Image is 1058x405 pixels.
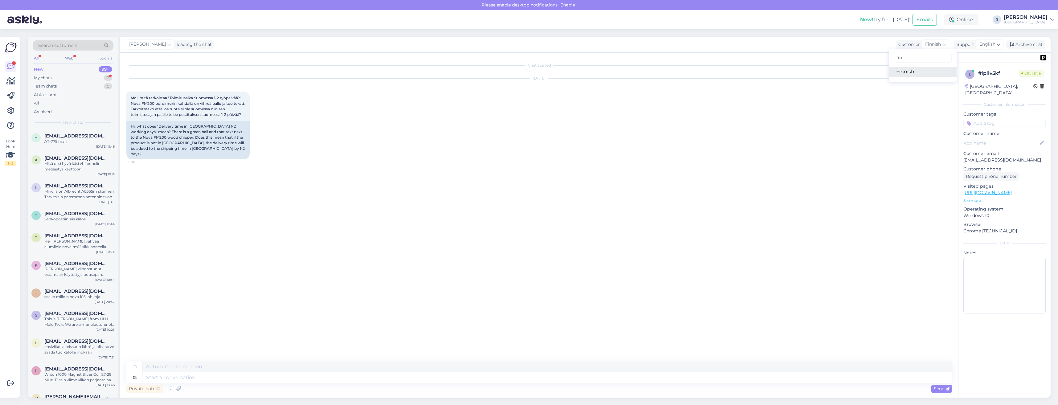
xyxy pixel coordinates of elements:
div: 99+ [99,66,112,72]
span: a [35,157,38,162]
span: k [35,263,38,268]
div: 1 / 3 [5,161,16,166]
div: Socials [98,54,113,62]
span: l [35,185,37,190]
span: l [35,341,37,345]
span: apajantila@gmail.com [44,155,109,161]
div: All [34,100,39,106]
div: Chat started [126,63,952,68]
p: Browser [963,221,1046,228]
p: Windows 10 [963,212,1046,219]
div: # lpllv5kf [978,70,1019,77]
div: 2 [104,75,112,81]
div: Sähköpostiin siis.kiitos [44,216,115,222]
div: [DATE] 8:11 [98,200,115,204]
div: [DATE] 7:21 [98,355,115,360]
div: Hi, what does "Delivery time in [GEOGRAPHIC_DATA] 1-2 working days" mean? There is a green ball a... [126,121,250,159]
span: s [35,313,37,317]
p: Operating system [963,206,1046,212]
img: pd [1040,55,1046,60]
p: Customer phone [963,166,1046,172]
div: Wilson 1000 Magnet Silver Coil 27-28 MHz. Tilasin viime viikon perjantaina. Milloin toimitus? Ens... [44,372,115,383]
input: Add name [964,140,1039,146]
span: lacrits68@gmail.com [44,338,109,344]
span: katis9910@gmail.com [44,261,109,266]
a: [PERSON_NAME][GEOGRAPHIC_DATA] [1004,15,1054,25]
span: h [35,135,38,140]
div: [DATE] 13:46 [96,383,115,387]
div: [DATE] 10:23 [96,327,115,332]
div: This is [PERSON_NAME] from HLH Mold Tech. We are a manufacturer of prototypes, CNC machining in m... [44,316,115,327]
div: Archived [34,109,52,115]
span: lacrits68@gmail.com [44,366,109,372]
span: 16:01 [128,160,151,164]
div: Hei. [PERSON_NAME] vahvaa alumiinia nova rm12 sikkinoneella pystyy työstämään? [44,239,115,250]
div: [GEOGRAPHIC_DATA], [GEOGRAPHIC_DATA] [965,83,1033,96]
div: Team chats [34,83,57,89]
div: fi [133,362,137,372]
div: Online [944,14,978,25]
span: l [969,72,971,76]
span: T [35,235,37,240]
p: Customer email [963,150,1046,157]
div: Request phone number [963,172,1019,181]
span: T [35,213,37,218]
a: Finnish [889,67,957,77]
div: J [993,15,1001,24]
div: Archive chat [1006,40,1045,49]
a: [URL][DOMAIN_NAME] [963,190,1012,195]
p: Notes [963,250,1046,256]
input: Add a tag [963,119,1046,128]
div: AT-779 malli [44,139,115,144]
p: Customer tags [963,111,1046,117]
span: [PERSON_NAME] [129,41,166,48]
span: Moi, mitä tarkoittaa "Toimitusaika Suomessa 1-2 työpäivää?" Nova FM200 puruimurin kohdalla on vih... [131,96,246,117]
span: marko.laitala@hotmail.com [44,394,109,399]
div: Customer [896,41,920,48]
span: heikkikuronen989@gmail.com [44,288,109,294]
div: Mikä olisi hyvä käsi vhf puhelin metsästys käyttöön [44,161,115,172]
div: ensiviikolla reissuun lähtö ja olisi tarve saada tuo katolle mukaan [44,344,115,355]
span: Search customers [38,42,77,49]
span: h [35,291,38,295]
span: m [35,396,38,401]
p: Visited pages [963,183,1046,190]
span: Enable [559,2,577,8]
span: laaksonen556@gmail.com [44,183,109,189]
div: en [133,372,137,383]
div: leading the chat [174,41,212,48]
p: Chrome [TECHNICAL_ID] [963,228,1046,234]
div: Web [64,54,75,62]
div: saako milloin nova 105 lohkoja [44,294,115,300]
div: [DATE] 11:24 [96,250,115,254]
div: Extra [963,240,1046,246]
span: Timo.Silvennoinen@viitasaari.fi [44,211,109,216]
div: Private note [126,385,163,393]
div: [DATE] [126,76,952,81]
p: Customer name [963,130,1046,137]
div: AI Assistant [34,92,57,98]
div: All [33,54,40,62]
button: Emails [912,14,937,26]
div: New [34,66,43,72]
div: Try free [DATE]: [860,16,910,23]
div: Look Here [5,138,16,166]
div: [DATE] 19:15 [96,172,115,177]
span: l [35,368,37,373]
div: [DATE] 20:47 [95,300,115,304]
p: [EMAIL_ADDRESS][DOMAIN_NAME] [963,157,1046,163]
span: English [979,41,995,48]
p: See more ... [963,198,1046,203]
div: [PERSON_NAME] [1004,15,1048,20]
span: serena@hlhmold.com [44,311,109,316]
div: Minulla on Albrecht AE355m skanneri. Tarvitsisin paremman antennin tuon teleskoopi antennin tilal... [44,189,115,200]
div: My chats [34,75,51,81]
div: [DATE] 11:46 [96,144,115,149]
span: hietikonleena@gmail.com [44,133,109,139]
span: Tero.lehtonen85@gmail.com [44,233,109,239]
div: 5 [104,83,112,89]
span: New chats [63,120,83,125]
span: Finnish [925,41,941,48]
span: Send [934,386,949,391]
div: [DATE] 12:44 [95,222,115,227]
